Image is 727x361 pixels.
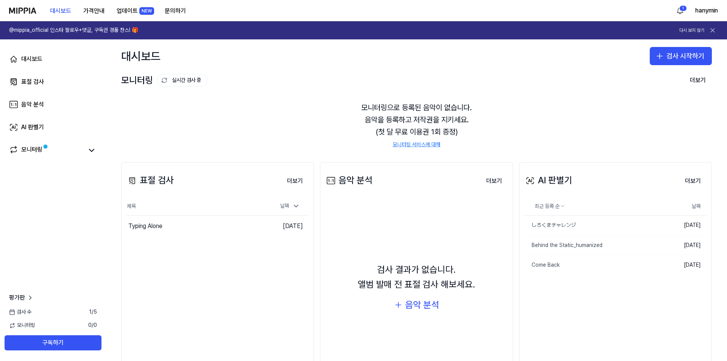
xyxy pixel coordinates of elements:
button: 더보기 [679,173,707,189]
span: 검사 수 [9,308,31,316]
h1: @mippia_official 인스타 팔로우+댓글, 구독권 경품 찬스! 🎁 [9,27,138,34]
div: 음악 분석 [325,173,373,188]
div: 표절 검사 [21,77,44,86]
th: 제목 [126,197,263,216]
div: Come Back [524,261,560,269]
a: 표절 검사 [5,73,101,91]
button: 더보기 [281,173,309,189]
a: 모니터링 서비스에 대해 [393,141,440,148]
a: 대시보드 [5,50,101,68]
div: AI 판별기 [524,173,572,188]
button: 음악 분석 [394,298,439,312]
div: AI 판별기 [21,123,44,132]
td: [DATE] [663,255,707,275]
div: 검사 결과가 없습니다. 앨범 발매 전 표절 검사 해보세요. [358,263,475,292]
a: Come Back [524,255,663,275]
button: 더보기 [684,73,712,88]
div: 1 [679,5,687,11]
td: [DATE] [263,216,309,237]
span: 1 / 5 [89,308,97,316]
button: 가격안내 [77,3,111,19]
a: 업데이트NEW [111,0,159,21]
a: Behind the Static_humanized [524,236,663,255]
td: [DATE] [663,235,707,255]
button: 문의하기 [159,3,192,19]
span: 평가판 [9,293,25,302]
td: [DATE] [663,216,707,236]
button: 대시보드 [44,3,77,19]
a: しろくまチャレンジ [524,216,663,235]
div: NEW [139,7,154,15]
a: 모니터링 [9,145,83,156]
img: logo [9,8,36,14]
span: 0 / 0 [88,322,97,329]
button: 더보기 [480,173,508,189]
button: 검사 시작하기 [650,47,712,65]
button: 실시간 검사 중 [157,74,207,87]
button: 다시 보지 않기 [679,27,704,34]
div: 모니터링으로 등록된 음악이 없습니다. 음악을 등록하고 저작권을 지키세요. (첫 달 무료 이용권 1회 증정) [121,92,712,158]
div: 대시보드 [21,55,42,64]
a: AI 판별기 [5,118,101,136]
button: 구독하기 [5,335,101,350]
th: 날짜 [663,197,707,216]
div: 음악 분석 [405,298,439,312]
div: 대시보드 [121,47,161,65]
a: 평가판 [9,293,34,302]
img: 알림 [676,6,685,15]
div: 날짜 [277,200,303,212]
div: しろくまチャレンジ [524,222,576,229]
span: 모니터링 [9,322,35,329]
button: hanymin [695,6,718,15]
div: 모니터링 [121,73,207,88]
a: 음악 분석 [5,95,101,114]
button: 업데이트NEW [111,3,159,19]
div: 모니터링 [21,145,42,156]
div: 음악 분석 [21,100,44,109]
div: 표절 검사 [126,173,174,188]
button: 알림1 [674,5,686,17]
div: Behind the Static_humanized [524,242,602,249]
div: Typing Alone [128,222,162,231]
